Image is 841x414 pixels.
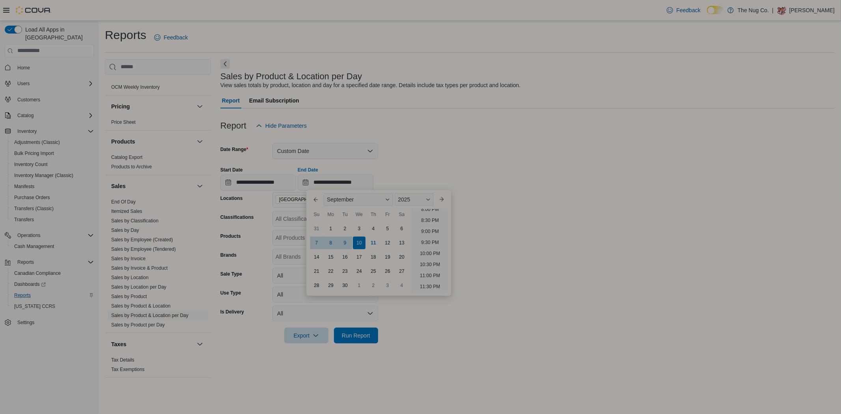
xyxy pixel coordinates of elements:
[14,318,37,327] a: Settings
[111,284,166,290] a: Sales by Location per Day
[11,149,94,158] span: Bulk Pricing Import
[310,208,323,221] div: Su
[353,237,365,249] div: day-10
[772,6,774,15] p: |
[353,279,365,292] div: day-1
[324,265,337,278] div: day-22
[105,117,211,130] div: Pricing
[111,199,136,205] span: End Of Day
[11,280,94,289] span: Dashboards
[195,181,205,191] button: Sales
[395,251,408,263] div: day-20
[417,260,443,269] li: 10:30 PM
[14,111,37,120] button: Catalog
[8,214,97,225] button: Transfers
[11,215,94,224] span: Transfers
[367,222,380,235] div: day-4
[367,237,380,249] div: day-11
[14,257,94,267] span: Reports
[417,249,443,258] li: 10:00 PM
[111,303,171,309] span: Sales by Product & Location
[17,80,30,87] span: Users
[289,328,324,343] span: Export
[111,84,160,90] a: OCM Weekly Inventory
[8,203,97,214] button: Transfers (Classic)
[111,294,147,299] a: Sales by Product
[8,159,97,170] button: Inventory Count
[8,137,97,148] button: Adjustments (Classic)
[324,193,393,206] div: Button. Open the month selector. September is currently selected.
[14,139,60,145] span: Adjustments (Classic)
[111,119,136,125] a: Price Sheet
[14,95,94,104] span: Customers
[111,155,142,160] a: Catalog Export
[14,243,54,250] span: Cash Management
[298,167,318,173] label: End Date
[381,237,394,249] div: day-12
[738,6,769,15] p: The Nug Co.
[11,302,58,311] a: [US_STATE] CCRS
[324,208,337,221] div: Mo
[111,255,145,262] span: Sales by Invoice
[418,216,442,225] li: 8:30 PM
[111,256,145,261] a: Sales by Invoice
[8,290,97,301] button: Reports
[105,82,211,95] div: OCM
[367,251,380,263] div: day-18
[111,265,168,271] span: Sales by Invoice & Product
[395,265,408,278] div: day-27
[220,214,254,220] label: Classifications
[105,27,146,43] h1: Reports
[195,339,205,349] button: Taxes
[339,222,351,235] div: day-2
[367,208,380,221] div: Th
[249,93,299,108] span: Email Subscription
[2,230,97,241] button: Operations
[111,357,134,363] a: Tax Details
[310,279,323,292] div: day-28
[14,63,94,73] span: Home
[11,302,94,311] span: Washington CCRS
[265,122,307,130] span: Hide Parameters
[339,237,351,249] div: day-9
[395,208,408,221] div: Sa
[111,227,139,233] span: Sales by Day
[222,93,240,108] span: Report
[8,301,97,312] button: [US_STATE] CCRS
[14,317,94,327] span: Settings
[111,164,152,170] a: Products to Archive
[310,237,323,249] div: day-7
[2,62,97,73] button: Home
[195,137,205,146] button: Products
[111,246,176,252] a: Sales by Employee (Tendered)
[664,2,703,18] a: Feedback
[111,366,145,373] span: Tax Exemptions
[14,95,43,104] a: Customers
[8,279,97,290] a: Dashboards
[220,146,248,153] label: Date Range
[327,196,354,203] span: September
[164,34,188,41] span: Feedback
[11,160,51,169] a: Inventory Count
[381,265,394,278] div: day-26
[395,237,408,249] div: day-13
[14,303,55,310] span: [US_STATE] CCRS
[2,110,97,121] button: Catalog
[105,355,211,377] div: Taxes
[381,222,394,235] div: day-5
[195,67,205,76] button: OCM
[14,79,94,88] span: Users
[342,332,370,339] span: Run Report
[324,279,337,292] div: day-29
[17,259,34,265] span: Reports
[324,237,337,249] div: day-8
[324,251,337,263] div: day-15
[253,118,310,134] button: Hide Parameters
[111,340,194,348] button: Taxes
[17,97,40,103] span: Customers
[111,182,194,190] button: Sales
[14,216,34,223] span: Transfers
